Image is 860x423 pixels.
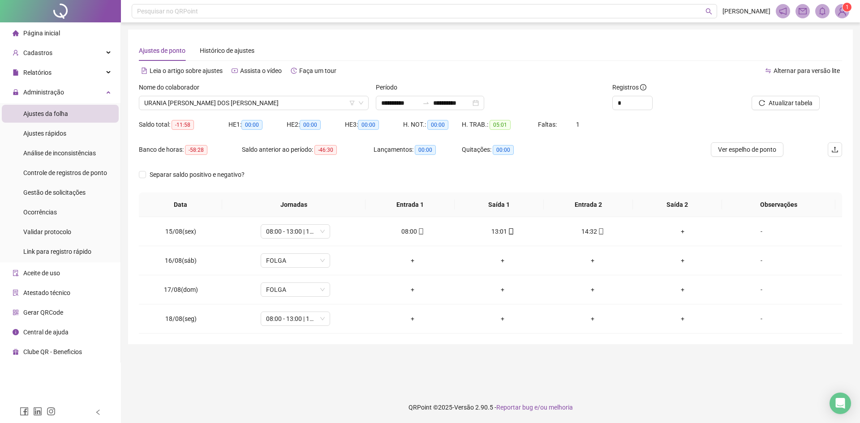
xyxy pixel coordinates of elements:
span: 1 [846,4,849,10]
div: - [735,314,788,324]
span: user-add [13,50,19,56]
span: filter [349,100,355,106]
span: -11:58 [172,120,194,130]
div: - [735,256,788,265]
span: 00:00 [241,120,262,130]
button: Ver espelho de ponto [711,142,783,157]
th: Entrada 2 [544,192,633,217]
span: Validar protocolo [23,228,71,235]
span: Atestado técnico [23,289,70,296]
th: Entrada 1 [365,192,455,217]
span: Assista o vídeo [240,67,282,74]
span: -58:28 [185,145,207,155]
span: Página inicial [23,30,60,37]
span: qrcode [13,309,19,316]
span: swap-right [422,99,430,107]
span: swap [765,68,771,74]
div: H. TRAB.: [462,120,538,130]
span: facebook [20,407,29,416]
span: FOLGA [266,254,325,267]
span: info-circle [13,329,19,335]
span: Ver espelho de ponto [718,145,776,154]
span: 08:00 - 13:00 | 14:30 - 18:30 [266,312,325,325]
div: + [555,285,631,295]
div: HE 3: [345,120,403,130]
th: Data [139,192,222,217]
span: Atualizar tabela [769,98,813,108]
span: Gestão de solicitações [23,189,86,196]
div: + [465,256,541,265]
span: [PERSON_NAME] [722,6,770,16]
div: HE 1: [228,120,287,130]
div: + [375,314,451,324]
span: info-circle [640,84,646,90]
span: Link para registro rápido [23,248,91,255]
span: Faltas: [538,121,558,128]
span: 00:00 [427,120,448,130]
div: + [645,226,721,236]
span: -46:30 [314,145,337,155]
span: gift [13,349,19,355]
div: + [375,256,451,265]
span: 1 [576,121,580,128]
span: Análise de inconsistências [23,150,96,157]
span: mobile [507,228,514,235]
span: Cadastros [23,49,52,56]
span: FOLGA [266,283,325,296]
span: Ajustes rápidos [23,130,66,137]
th: Saída 2 [633,192,722,217]
span: mobile [417,228,424,235]
span: Histórico de ajustes [200,47,254,54]
span: Aceite de uso [23,269,60,277]
img: 85711 [835,4,849,18]
span: Versão [454,404,474,411]
span: 00:00 [300,120,321,130]
th: Saída 1 [455,192,544,217]
div: + [375,285,451,295]
div: HE 2: [287,120,345,130]
div: + [555,256,631,265]
span: Ajustes da folha [23,110,68,117]
span: Controle de registros de ponto [23,169,107,176]
span: reload [759,100,765,106]
sup: Atualize o seu contato no menu Meus Dados [843,3,851,12]
div: + [465,314,541,324]
span: lock [13,89,19,95]
span: Gerar QRCode [23,309,63,316]
div: + [555,314,631,324]
div: Quitações: [462,145,550,155]
span: Observações [729,200,828,209]
span: history [291,68,297,74]
span: 18/08(seg) [165,315,197,322]
span: Faça um tour [299,67,336,74]
div: + [645,285,721,295]
span: Registros [612,82,646,92]
span: Clube QR - Beneficios [23,348,82,355]
span: 05:01 [490,120,511,130]
div: - [735,285,788,295]
span: 17/08(dom) [164,286,198,293]
div: + [465,285,541,295]
span: notification [779,7,787,15]
div: + [645,256,721,265]
span: youtube [232,68,238,74]
span: Ajustes de ponto [139,47,185,54]
span: to [422,99,430,107]
span: solution [13,290,19,296]
span: audit [13,270,19,276]
div: Banco de horas: [139,145,242,155]
div: 14:32 [555,226,631,236]
span: Ocorrências [23,209,57,216]
th: Observações [722,192,835,217]
div: 08:00 [375,226,451,236]
span: 08:00 - 13:00 | 14:30 - 17:30 [266,225,325,238]
div: Lançamentos: [374,145,461,155]
div: 13:01 [465,226,541,236]
span: Administração [23,89,64,96]
th: Jornadas [222,192,365,217]
span: Leia o artigo sobre ajustes [150,67,223,74]
span: URANIA MARIA DOS SANTOS [144,96,363,110]
span: instagram [47,407,56,416]
span: 00:00 [415,145,436,155]
span: down [358,100,364,106]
